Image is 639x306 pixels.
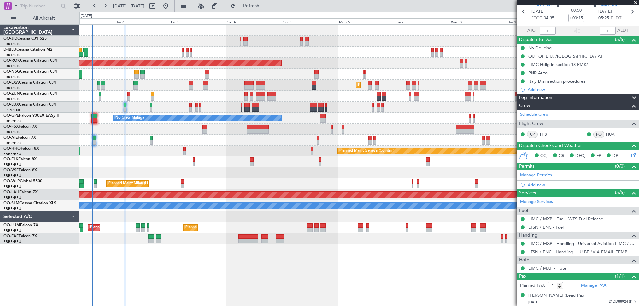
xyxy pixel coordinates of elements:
div: CP [527,131,538,138]
span: OO-FAE [3,234,19,238]
a: Manage PAX [581,282,606,289]
span: LFSN ENC [531,2,552,9]
span: (5/5) [615,36,625,43]
span: [DATE] [528,300,539,305]
button: Refresh [227,1,267,11]
div: Mon 6 [338,18,394,24]
span: OO-LXA [3,81,19,85]
a: EBKT/KJK [3,42,20,47]
span: Handling [519,232,538,239]
a: OO-GPEFalcon 900EX EASy II [3,114,59,118]
span: CR [559,153,564,159]
span: Flight Crew [519,120,543,128]
div: LIMC Hdlg in section 18 RMK/ [528,62,588,67]
span: DFC, [575,153,585,159]
a: Manage Services [520,199,553,205]
span: (1/1) [615,273,625,280]
a: EBBR/BRU [3,119,21,124]
a: OO-JIDCessna CJ1 525 [3,37,47,41]
a: EBBR/BRU [3,184,21,189]
div: [PERSON_NAME] (Lead Pax) [528,292,586,299]
div: [DATE] [81,13,92,19]
span: OO-LAH [3,190,19,194]
span: [DATE] - [DATE] [113,3,144,9]
span: Dispatch To-Dos [519,36,552,44]
a: EBKT/KJK [3,53,20,58]
div: No Crew Malaga [115,113,144,123]
a: OO-ZUNCessna Citation CJ4 [3,92,57,96]
span: Leg Information [519,94,552,102]
a: EBBR/BRU [3,239,21,244]
button: All Aircraft [7,13,72,24]
a: OO-LUXCessna Citation CJ4 [3,103,56,107]
span: ATOT [527,27,538,34]
span: OO-WLP [3,179,20,183]
span: Services [519,189,536,197]
div: PNR Auto [528,70,548,76]
a: OO-LUMFalcon 7X [3,223,38,227]
span: ALDT [617,27,628,34]
a: EBBR/BRU [3,206,21,211]
span: Crew [519,102,530,110]
a: OO-AIEFalcon 7X [3,136,36,140]
span: [DATE] [598,8,612,15]
div: Planned Maint Geneva (Cointrin) [339,146,394,156]
span: 00:50 [571,7,582,14]
span: FP [596,153,601,159]
a: LFSN / ENC - Handling - LU-BE *VIA EMAIL TEMPLATE* LFSN / ENC [528,249,636,255]
input: Trip Number [20,1,59,11]
div: Planned Maint Kortrijk-[GEOGRAPHIC_DATA] [358,80,436,90]
span: D-IBLU [3,48,16,52]
span: 21DD88924 (PP) [609,299,636,305]
span: CC, [540,153,548,159]
div: Tue 7 [394,18,450,24]
a: LFSN/ENC [3,108,22,113]
span: (5/5) [615,189,625,196]
a: OO-ROKCessna Citation CJ4 [3,59,57,63]
span: OO-ROK [3,59,20,63]
a: EBKT/KJK [3,75,20,80]
div: No De-Icing [528,45,552,51]
a: EBBR/BRU [3,173,21,178]
a: OO-FAEFalcon 7X [3,234,37,238]
div: Planned Maint [GEOGRAPHIC_DATA] ([GEOGRAPHIC_DATA] National) [185,223,306,233]
a: HUA [606,131,621,137]
a: D-IBLUCessna Citation M2 [3,48,52,52]
span: 04:35 [544,15,554,22]
span: All Aircraft [17,16,70,21]
div: Planned Maint Milan (Linate) [108,179,156,189]
span: OO-FSX [3,125,19,129]
a: LIMC / MXP - Hotel [528,265,567,271]
span: ETOT [531,15,542,22]
span: OO-NSG [3,70,20,74]
a: OO-LAHFalcon 7X [3,190,38,194]
div: Sun 5 [282,18,338,24]
span: Dispatch Checks and Weather [519,142,582,150]
span: OO-HHO [3,147,21,151]
a: OO-WLPGlobal 5500 [3,179,42,183]
a: LFSN / ENC - Fuel [528,224,564,230]
span: OO-AIE [3,136,18,140]
span: LIMC MXP [598,2,620,9]
span: Permits [519,163,534,170]
div: Italy Disinsection procedures [528,78,585,84]
span: Pax [519,273,526,280]
label: Planned PAX [520,282,545,289]
input: --:-- [540,27,556,35]
span: Refresh [237,4,265,8]
span: OO-VSF [3,168,19,172]
span: ELDT [611,15,621,22]
a: LIMC / MXP - Handling - Universal Aviation LIMC / MXP [528,241,636,246]
a: EBBR/BRU [3,195,21,200]
a: Manage Permits [520,172,552,179]
a: EBBR/BRU [3,141,21,146]
span: OO-LUX [3,103,19,107]
a: OO-SLMCessna Citation XLS [3,201,56,205]
div: Add new [528,87,636,92]
span: 05:25 [598,15,609,22]
a: LIMC / MXP - Fuel - WFS Fuel Release [528,216,603,222]
span: OO-GPE [3,114,19,118]
span: OO-ELK [3,157,18,161]
div: Add new [528,182,636,188]
a: EBBR/BRU [3,162,21,167]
